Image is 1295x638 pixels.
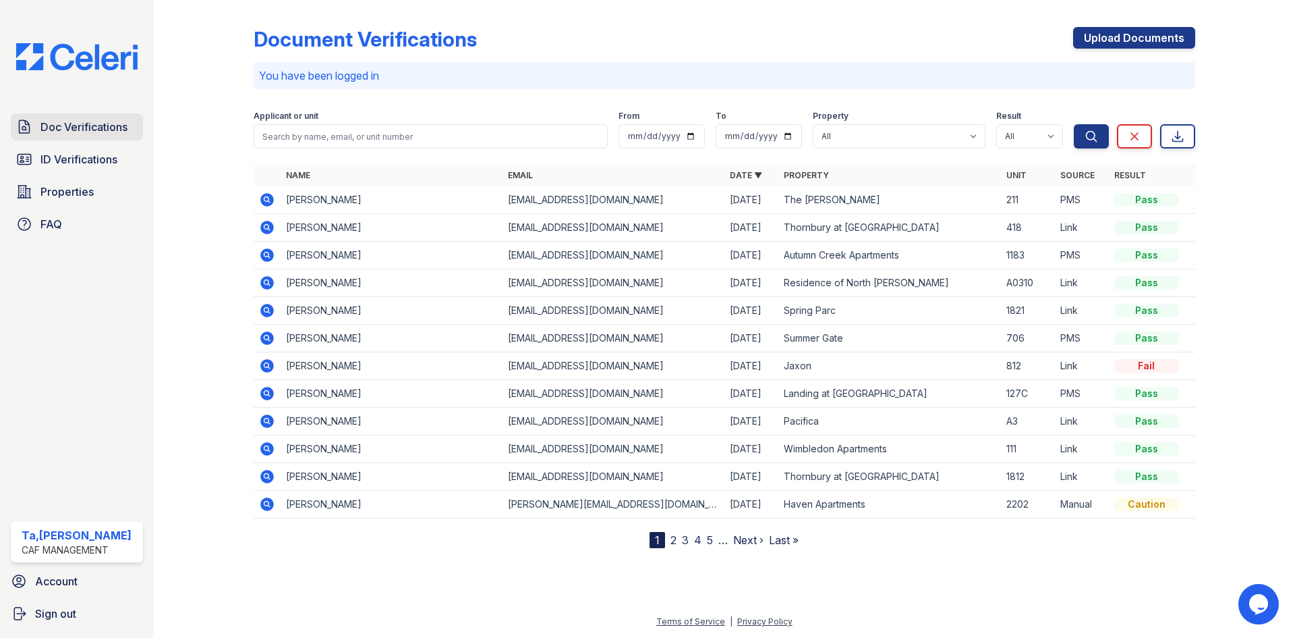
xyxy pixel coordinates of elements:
[716,111,726,122] label: To
[281,491,502,519] td: [PERSON_NAME]
[11,146,143,173] a: ID Verifications
[281,380,502,408] td: [PERSON_NAME]
[1001,325,1055,352] td: 706
[1114,442,1179,456] div: Pass
[502,435,724,463] td: [EMAIL_ADDRESS][DOMAIN_NAME]
[1073,27,1195,49] a: Upload Documents
[778,380,1000,408] td: Landing at [GEOGRAPHIC_DATA]
[1001,435,1055,463] td: 111
[1114,470,1179,483] div: Pass
[40,184,94,200] span: Properties
[11,178,143,205] a: Properties
[730,170,762,180] a: Date ▼
[11,211,143,238] a: FAQ
[11,113,143,140] a: Doc Verifications
[1114,498,1179,511] div: Caution
[281,269,502,297] td: [PERSON_NAME]
[778,463,1000,491] td: Thornbury at [GEOGRAPHIC_DATA]
[5,43,148,70] img: CE_Logo_Blue-a8612792a0a2168367f1c8372b55b34899dd931a85d93a1a3d3e32e68fde9ad4.png
[40,119,127,135] span: Doc Verifications
[281,463,502,491] td: [PERSON_NAME]
[1001,214,1055,242] td: 418
[254,124,608,149] input: Search by name, email, or unit number
[1114,415,1179,428] div: Pass
[1238,584,1282,624] iframe: chat widget
[502,352,724,380] td: [EMAIL_ADDRESS][DOMAIN_NAME]
[259,68,1190,84] p: You have been logged in
[733,533,764,547] a: Next ›
[1060,170,1095,180] a: Source
[281,408,502,435] td: [PERSON_NAME]
[778,297,1000,325] td: Spring Parc
[502,380,724,408] td: [EMAIL_ADDRESS][DOMAIN_NAME]
[1055,186,1109,214] td: PMS
[1001,186,1055,214] td: 211
[5,568,148,595] a: Account
[502,297,724,325] td: [EMAIL_ADDRESS][DOMAIN_NAME]
[784,170,829,180] a: Property
[502,242,724,269] td: [EMAIL_ADDRESS][DOMAIN_NAME]
[724,463,778,491] td: [DATE]
[281,242,502,269] td: [PERSON_NAME]
[35,573,78,589] span: Account
[724,186,778,214] td: [DATE]
[502,325,724,352] td: [EMAIL_ADDRESS][DOMAIN_NAME]
[281,435,502,463] td: [PERSON_NAME]
[778,408,1000,435] td: Pacifica
[508,170,533,180] a: Email
[502,214,724,242] td: [EMAIL_ADDRESS][DOMAIN_NAME]
[5,600,148,627] a: Sign out
[769,533,799,547] a: Last »
[1001,408,1055,435] td: A3
[724,491,778,519] td: [DATE]
[1001,242,1055,269] td: 1183
[813,111,848,122] label: Property
[281,186,502,214] td: [PERSON_NAME]
[724,380,778,408] td: [DATE]
[286,170,310,180] a: Name
[1001,463,1055,491] td: 1812
[502,491,724,519] td: [PERSON_NAME][EMAIL_ADDRESS][DOMAIN_NAME]
[718,532,728,548] span: …
[254,111,318,122] label: Applicant or unit
[724,325,778,352] td: [DATE]
[22,543,132,557] div: CAF Management
[22,527,132,543] div: Ta,[PERSON_NAME]
[1114,170,1146,180] a: Result
[1055,380,1109,408] td: PMS
[281,297,502,325] td: [PERSON_NAME]
[1006,170,1027,180] a: Unit
[724,352,778,380] td: [DATE]
[778,186,1000,214] td: The [PERSON_NAME]
[35,606,76,622] span: Sign out
[1001,352,1055,380] td: 812
[1055,463,1109,491] td: Link
[502,408,724,435] td: [EMAIL_ADDRESS][DOMAIN_NAME]
[724,269,778,297] td: [DATE]
[502,269,724,297] td: [EMAIL_ADDRESS][DOMAIN_NAME]
[778,269,1000,297] td: Residence of North [PERSON_NAME]
[40,216,62,232] span: FAQ
[1055,435,1109,463] td: Link
[1055,408,1109,435] td: Link
[778,242,1000,269] td: Autumn Creek Apartments
[707,533,713,547] a: 5
[1114,331,1179,345] div: Pass
[682,533,689,547] a: 3
[502,186,724,214] td: [EMAIL_ADDRESS][DOMAIN_NAME]
[1055,297,1109,325] td: Link
[281,214,502,242] td: [PERSON_NAME]
[778,214,1000,242] td: Thornbury at [GEOGRAPHIC_DATA]
[737,616,793,627] a: Privacy Policy
[1001,297,1055,325] td: 1821
[1055,269,1109,297] td: Link
[778,435,1000,463] td: Wimbledon Apartments
[1001,491,1055,519] td: 2202
[1114,359,1179,373] div: Fail
[1114,193,1179,207] div: Pass
[650,532,665,548] div: 1
[724,242,778,269] td: [DATE]
[1114,276,1179,290] div: Pass
[1055,242,1109,269] td: PMS
[724,408,778,435] td: [DATE]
